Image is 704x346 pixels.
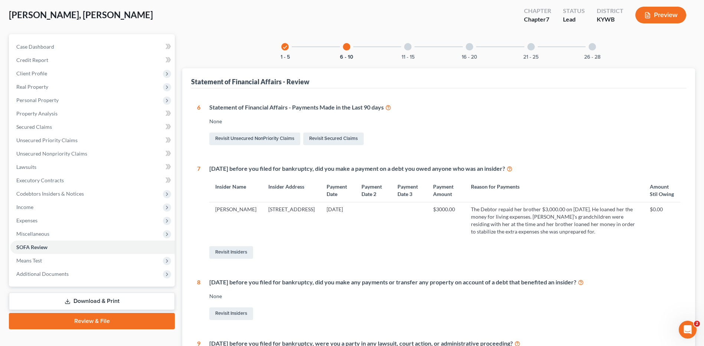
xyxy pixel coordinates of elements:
[597,7,623,15] div: District
[9,9,153,20] span: [PERSON_NAME], [PERSON_NAME]
[16,57,48,63] span: Credit Report
[340,55,353,60] button: 6 - 10
[16,137,78,143] span: Unsecured Priority Claims
[563,15,585,24] div: Lead
[644,179,680,202] th: Amount Stil Owing
[644,202,680,239] td: $0.00
[16,217,37,223] span: Expenses
[209,246,253,259] a: Revisit Insiders
[16,271,69,277] span: Additional Documents
[191,77,310,86] div: Statement of Financial Affairs - Review
[523,55,538,60] button: 21 - 25
[679,321,697,339] iframe: Intercom live chat
[462,55,477,60] button: 16 - 20
[209,293,680,300] div: None
[10,241,175,254] a: SOFA Review
[10,160,175,174] a: Lawsuits
[524,15,551,24] div: Chapter
[10,107,175,120] a: Property Analysis
[10,53,175,67] a: Credit Report
[262,202,321,239] td: [STREET_ADDRESS]
[197,278,200,321] div: 8
[635,7,686,23] button: Preview
[9,313,175,329] a: Review & File
[10,174,175,187] a: Executory Contracts
[321,202,356,239] td: [DATE]
[197,164,200,260] div: 7
[197,103,200,147] div: 6
[392,179,427,202] th: Payment Date 3
[524,7,551,15] div: Chapter
[209,307,253,320] a: Revisit Insiders
[16,177,64,183] span: Executory Contracts
[16,97,59,103] span: Personal Property
[9,293,175,310] a: Download & Print
[16,164,36,170] span: Lawsuits
[563,7,585,15] div: Status
[303,133,364,145] a: Revisit Secured Claims
[16,204,33,210] span: Income
[282,45,288,50] i: check
[16,190,84,197] span: Codebtors Insiders & Notices
[209,164,680,173] div: [DATE] before you filed for bankruptcy, did you make a payment on a debt you owed anyone who was ...
[16,43,54,50] span: Case Dashboard
[16,84,48,90] span: Real Property
[597,15,623,24] div: KYWB
[427,202,465,239] td: $3000.00
[209,202,262,239] td: [PERSON_NAME]
[16,231,49,237] span: Miscellaneous
[262,179,321,202] th: Insider Address
[465,179,644,202] th: Reason for Payments
[356,179,391,202] th: Payment Date 2
[16,150,87,157] span: Unsecured Nonpriority Claims
[209,103,680,112] div: Statement of Financial Affairs - Payments Made in the Last 90 days
[281,55,290,60] button: 1 - 5
[16,110,58,117] span: Property Analysis
[209,278,680,287] div: [DATE] before you filed for bankruptcy, did you make any payments or transfer any property on acc...
[321,179,356,202] th: Payment Date
[465,202,644,239] td: The Debtor repaid her brother $3,000.00 on [DATE]. He loaned her the money for living expenses. [...
[10,134,175,147] a: Unsecured Priority Claims
[427,179,465,202] th: Payment Amount
[10,120,175,134] a: Secured Claims
[16,257,42,264] span: Means Test
[546,16,549,23] span: 7
[209,118,680,125] div: None
[584,55,600,60] button: 26 - 28
[209,133,300,145] a: Revisit Unsecured NonPriority Claims
[16,244,48,250] span: SOFA Review
[209,179,262,202] th: Insider Name
[10,40,175,53] a: Case Dashboard
[16,124,52,130] span: Secured Claims
[694,321,700,327] span: 2
[10,147,175,160] a: Unsecured Nonpriority Claims
[402,55,415,60] button: 11 - 15
[16,70,47,76] span: Client Profile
